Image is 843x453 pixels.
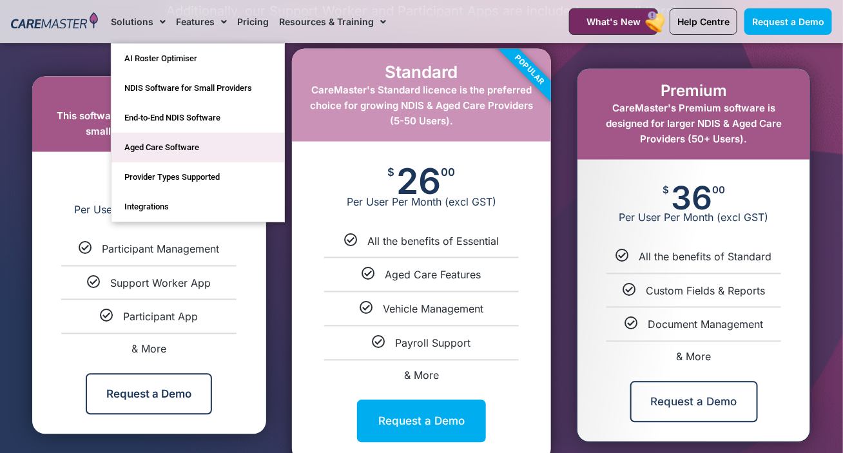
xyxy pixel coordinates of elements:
[385,269,481,282] span: Aged Care Features
[663,186,669,195] span: $
[752,16,824,27] span: Request a Demo
[57,110,242,137] span: This software package is an ideal fit for small Providers (1-5 Users)
[111,133,284,162] a: Aged Care Software
[367,235,499,248] span: All the benefits of Essential
[111,73,284,103] a: NDIS Software for Small Providers
[671,186,712,211] span: 36
[292,196,552,209] span: Per User Per Month (excl GST)
[45,90,253,108] h2: Essential
[383,303,483,316] span: Vehicle Management
[111,44,284,73] a: AI Roster Optimiser
[131,343,166,356] span: & More
[606,102,782,145] span: CareMaster's Premium software is designed for larger NDIS & Aged Care Providers (50+ Users).
[441,168,455,178] span: 00
[111,162,284,192] a: Provider Types Supported
[712,186,725,195] span: 00
[305,62,539,82] h2: Standard
[630,381,758,423] a: Request a Demo
[677,16,730,27] span: Help Centre
[32,204,266,217] span: Per User Per Month (excl GST)
[387,168,394,178] span: $
[111,103,284,133] a: End-to-End NDIS Software
[310,84,533,127] span: CareMaster's Standard licence is the preferred choice for growing NDIS & Aged Care Providers (5-5...
[110,277,211,290] span: Support Worker App
[590,82,797,101] h2: Premium
[357,400,486,443] a: Request a Demo
[404,369,439,382] span: & More
[569,8,658,35] a: What's New
[102,243,219,256] span: Participant Management
[86,374,212,415] a: Request a Demo
[577,211,810,224] span: Per User Per Month (excl GST)
[677,351,712,363] span: & More
[123,311,198,323] span: Participant App
[395,337,470,350] span: Payroll Support
[111,43,285,222] ul: Solutions
[648,318,763,331] span: Document Management
[586,16,641,27] span: What's New
[639,251,772,264] span: All the benefits of Standard
[111,192,284,222] a: Integrations
[396,168,441,196] span: 26
[670,8,737,35] a: Help Centre
[11,12,98,32] img: CareMaster Logo
[646,285,765,298] span: Custom Fields & Reports
[744,8,832,35] a: Request a Demo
